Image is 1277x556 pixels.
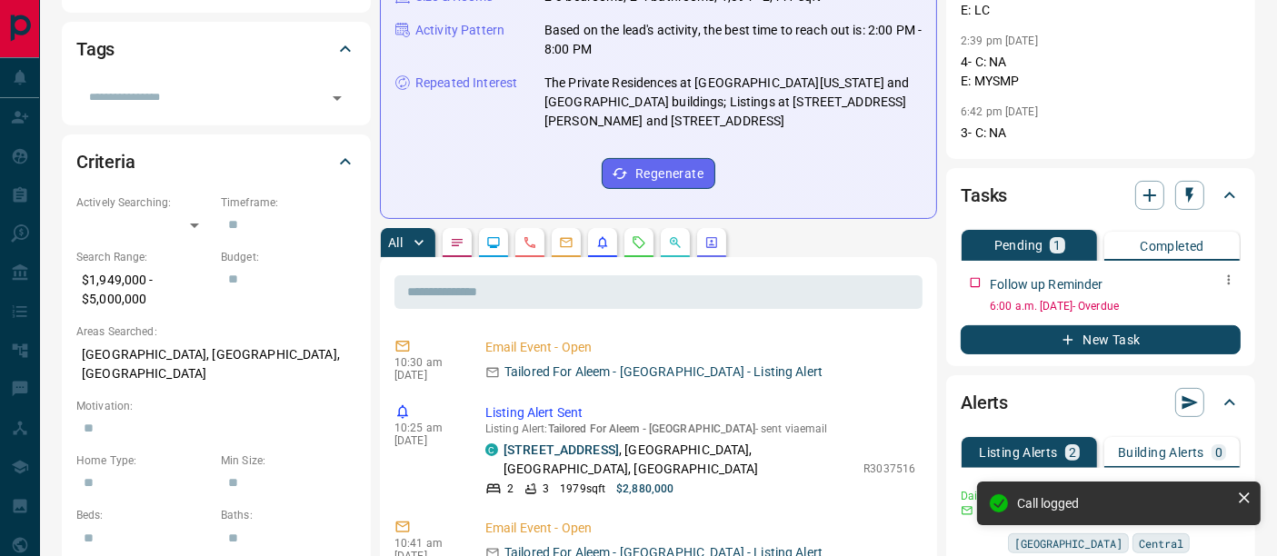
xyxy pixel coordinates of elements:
[595,235,610,250] svg: Listing Alerts
[1017,496,1230,511] div: Call logged
[76,194,212,211] p: Actively Searching:
[76,452,212,469] p: Home Type:
[961,504,973,517] svg: Email
[394,537,458,550] p: 10:41 am
[485,338,915,357] p: Email Event - Open
[961,381,1241,424] div: Alerts
[415,21,504,40] p: Activity Pattern
[485,443,498,456] div: condos.ca
[559,235,574,250] svg: Emails
[961,325,1241,354] button: New Task
[961,124,1241,162] p: 3- C: NA E: SICCY
[1053,239,1061,252] p: 1
[1139,534,1183,552] span: Central
[504,362,823,382] p: Tailored For Aleem - [GEOGRAPHIC_DATA] - Listing Alert
[485,422,915,435] p: Listing Alert : - sent via email
[76,507,212,523] p: Beds:
[548,422,755,435] span: Tailored For Aleem - [GEOGRAPHIC_DATA]
[961,181,1007,210] h2: Tasks
[1014,534,1122,552] span: [GEOGRAPHIC_DATA]
[504,442,619,457] a: [STREET_ADDRESS]
[76,323,356,340] p: Areas Searched:
[76,340,356,389] p: [GEOGRAPHIC_DATA], [GEOGRAPHIC_DATA], [GEOGRAPHIC_DATA]
[415,74,517,93] p: Repeated Interest
[1140,240,1204,253] p: Completed
[668,235,683,250] svg: Opportunities
[616,481,673,497] p: $2,880,000
[485,519,915,538] p: Email Event - Open
[979,446,1058,459] p: Listing Alerts
[504,441,854,479] p: , [GEOGRAPHIC_DATA], [GEOGRAPHIC_DATA], [GEOGRAPHIC_DATA]
[990,275,1102,294] p: Follow up Reminder
[76,398,356,414] p: Motivation:
[961,35,1038,47] p: 2:39 pm [DATE]
[704,235,719,250] svg: Agent Actions
[76,249,212,265] p: Search Range:
[221,452,356,469] p: Min Size:
[560,481,605,497] p: 1979 sqft
[961,53,1241,91] p: 4- C: NA E: MYSMP
[394,422,458,434] p: 10:25 am
[961,388,1008,417] h2: Alerts
[544,21,922,59] p: Based on the lead's activity, the best time to reach out is: 2:00 PM - 8:00 PM
[394,434,458,447] p: [DATE]
[1069,446,1076,459] p: 2
[961,105,1038,118] p: 6:42 pm [DATE]
[507,481,514,497] p: 2
[543,481,549,497] p: 3
[961,488,997,504] p: Daily
[544,74,922,131] p: The Private Residences at [GEOGRAPHIC_DATA][US_STATE] and [GEOGRAPHIC_DATA] buildings; Listings a...
[990,298,1241,314] p: 6:00 a.m. [DATE] - Overdue
[602,158,715,189] button: Regenerate
[632,235,646,250] svg: Requests
[76,147,135,176] h2: Criteria
[76,140,356,184] div: Criteria
[486,235,501,250] svg: Lead Browsing Activity
[76,265,212,314] p: $1,949,000 - $5,000,000
[221,194,356,211] p: Timeframe:
[1118,446,1204,459] p: Building Alerts
[394,356,458,369] p: 10:30 am
[450,235,464,250] svg: Notes
[485,403,915,422] p: Listing Alert Sent
[523,235,537,250] svg: Calls
[324,85,350,111] button: Open
[863,461,915,477] p: R3037516
[994,239,1043,252] p: Pending
[221,507,356,523] p: Baths:
[388,236,403,249] p: All
[1215,446,1222,459] p: 0
[394,369,458,382] p: [DATE]
[76,35,115,64] h2: Tags
[76,27,356,71] div: Tags
[221,249,356,265] p: Budget:
[961,174,1241,217] div: Tasks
